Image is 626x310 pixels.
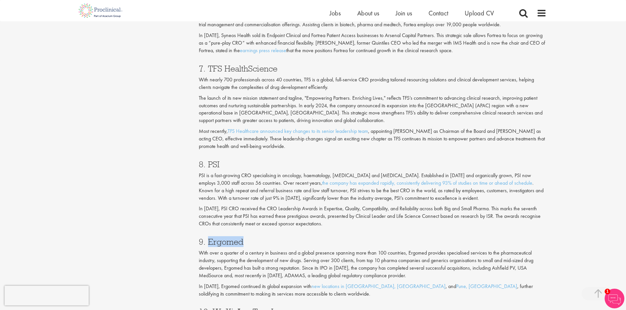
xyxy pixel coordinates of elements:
p: In [DATE], Ergomed continued its global expansion with , and , further solidifying its commitment... [199,283,546,298]
h3: 7. TFS HealthScience [199,64,546,73]
a: Join us [396,9,412,17]
a: the company has expanded rapidly, consistently delivering 93% of studies on time or ahead of sche... [322,179,532,186]
p: PSI is a fast-growing CRO specialising in oncology, haematology, [MEDICAL_DATA] and [MEDICAL_DATA... [199,172,546,202]
p: Most recently, , appointing [PERSON_NAME] as Chairman of the Board and [PERSON_NAME] as acting CE... [199,128,546,150]
span: 1 [605,289,610,294]
img: Chatbot [605,289,624,308]
p: With over a quarter of a century in business and a global presence spanning more than 100 countri... [199,249,546,279]
a: Jobs [330,9,341,17]
a: Contact [429,9,448,17]
p: In [DATE], Syneos Health sold its Endpoint Clinical and Fortrea Patient Access businesses to Arse... [199,32,546,54]
a: About us [357,9,379,17]
iframe: reCAPTCHA [5,286,89,305]
p: The launch of its new mission statement and tagline, "Empowering Partners. Enriching Lives," refl... [199,94,546,124]
a: Pune, [GEOGRAPHIC_DATA] [456,283,517,290]
h3: 8. PSI [199,160,546,169]
a: TFS Healthcare announced key changes to its senior leadership team [228,128,368,134]
p: With nearly 700 professionals across 40 countries, TFS is a global, full-service CRO providing ta... [199,76,546,91]
p: In [DATE], PSI CRO received the CRO Leadership Awards in Expertise, Quality, Compatibility, and R... [199,205,546,228]
h3: 9. Ergomed [199,238,546,246]
a: new locations in [GEOGRAPHIC_DATA], [GEOGRAPHIC_DATA] [312,283,446,290]
a: earnings press release [240,47,286,54]
a: Upload CV [465,9,494,17]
